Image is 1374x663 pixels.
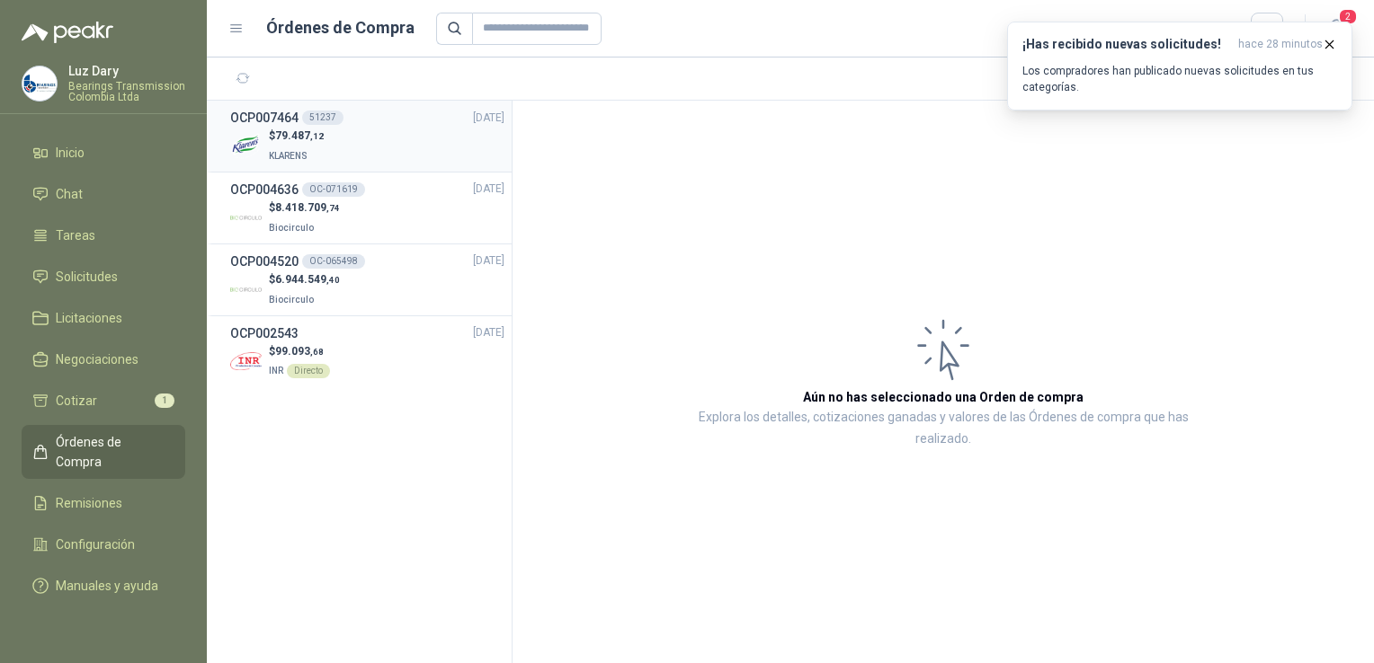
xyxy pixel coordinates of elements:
span: Remisiones [56,493,122,513]
span: Licitaciones [56,308,122,328]
img: Company Logo [22,66,57,101]
span: Cotizar [56,391,97,411]
span: 2 [1338,8,1358,25]
span: Solicitudes [56,267,118,287]
a: Tareas [22,218,185,252]
div: 51237 [302,110,343,125]
a: Configuración [22,527,185,561]
span: Chat [56,184,83,204]
p: $ [269,199,340,217]
div: Directo [287,364,330,378]
span: 99.093 [275,345,324,358]
h3: OCP002543 [230,323,299,343]
a: OCP002543[DATE] Company Logo$99.093,68INRDirecto [230,323,504,380]
span: 1 [155,393,174,408]
span: 79.487 [275,129,324,142]
button: ¡Has recibido nuevas solicitudes!hace 28 minutos Los compradores han publicado nuevas solicitudes... [1007,22,1352,110]
a: Remisiones [22,486,185,520]
span: 6.944.549 [275,273,340,286]
span: Biocirculo [269,295,314,305]
span: INR [269,366,283,376]
p: $ [269,128,324,145]
span: Negociaciones [56,349,138,369]
div: OC-071619 [302,182,365,197]
img: Company Logo [230,274,262,305]
span: Órdenes de Compra [56,432,168,472]
span: KLARENS [269,151,308,161]
p: Luz Dary [68,65,185,77]
a: Cotizar1 [22,384,185,418]
span: ,74 [326,203,340,213]
img: Company Logo [230,130,262,162]
p: Explora los detalles, cotizaciones ganadas y valores de las Órdenes de compra que has realizado. [692,407,1194,450]
a: OCP004520OC-065498[DATE] Company Logo$6.944.549,40Biocirculo [230,252,504,308]
span: Tareas [56,225,95,245]
a: OCP00746451237[DATE] Company Logo$79.487,12KLARENS [230,108,504,164]
p: Los compradores han publicado nuevas solicitudes en tus categorías. [1022,63,1337,95]
h1: Órdenes de Compra [266,15,415,40]
span: [DATE] [473,181,504,198]
span: Configuración [56,535,135,554]
img: Logo peakr [22,22,113,43]
span: [DATE] [473,324,504,341]
a: OCP004636OC-071619[DATE] Company Logo$8.418.709,74Biocirculo [230,180,504,236]
h3: OCP007464 [230,108,299,128]
a: Solicitudes [22,260,185,294]
a: Inicio [22,136,185,170]
span: ,68 [310,347,324,357]
span: [DATE] [473,252,504,270]
img: Company Logo [230,202,262,234]
h3: Aún no has seleccionado una Orden de compra [803,387,1084,407]
span: ,40 [326,275,340,285]
span: hace 28 minutos [1238,37,1323,52]
span: 8.418.709 [275,201,340,214]
span: ,12 [310,131,324,141]
div: OC-065498 [302,254,365,269]
h3: OCP004520 [230,252,299,271]
p: Bearings Transmission Colombia Ltda [68,81,185,102]
p: $ [269,343,330,360]
span: [DATE] [473,110,504,127]
span: Biocirculo [269,223,314,233]
h3: ¡Has recibido nuevas solicitudes! [1022,37,1231,52]
a: Órdenes de Compra [22,425,185,479]
button: 2 [1320,13,1352,45]
span: Manuales y ayuda [56,576,158,596]
span: Inicio [56,143,85,163]
h3: OCP004636 [230,180,299,199]
p: $ [269,271,340,288]
a: Licitaciones [22,301,185,335]
img: Company Logo [230,345,262,376]
a: Chat [22,177,185,211]
a: Manuales y ayuda [22,569,185,603]
a: Negociaciones [22,342,185,376]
